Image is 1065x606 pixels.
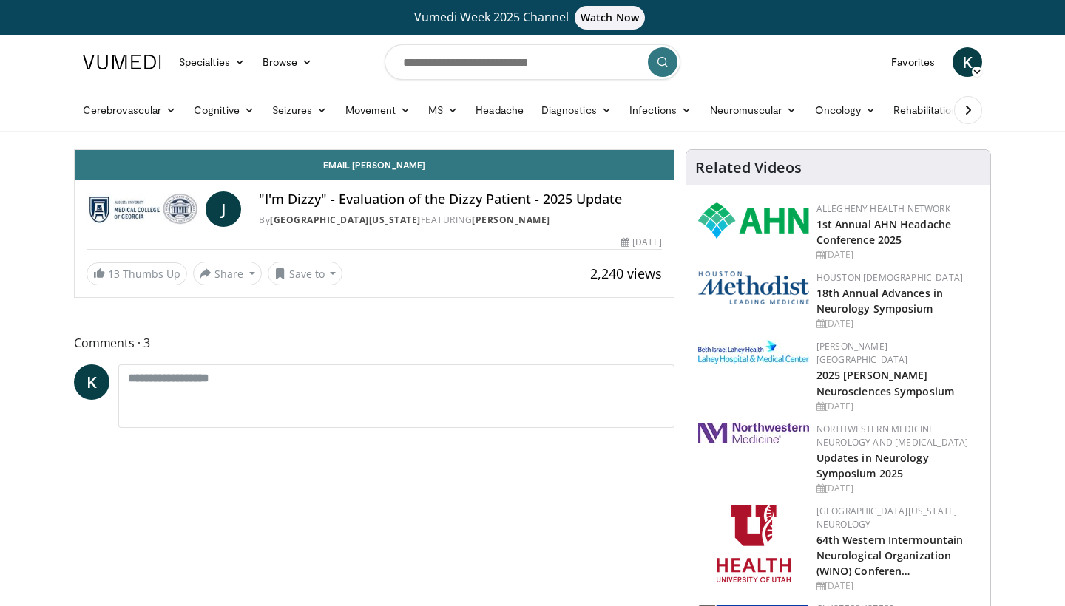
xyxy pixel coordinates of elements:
div: [DATE] [816,248,978,262]
input: Search topics, interventions [385,44,680,80]
a: Seizures [263,95,337,125]
span: 13 [108,267,120,281]
a: 2025 [PERSON_NAME] Neurosciences Symposium [816,368,954,398]
a: Rehabilitation [885,95,966,125]
a: [PERSON_NAME][GEOGRAPHIC_DATA] [816,340,908,366]
a: Browse [254,47,322,77]
a: Infections [621,95,701,125]
button: Share [193,262,262,285]
a: K [74,364,109,400]
a: Updates in Neurology Symposium 2025 [816,451,929,480]
a: 13 Thumbs Up [87,262,187,285]
h4: "I'm Dizzy" - Evaluation of the Dizzy Patient - 2025 Update [259,191,661,208]
span: Vumedi Week 2025 Channel [414,9,651,25]
a: MS [419,95,467,125]
a: Cerebrovascular [74,95,185,125]
a: Vumedi Week 2025 ChannelWatch Now [85,6,980,30]
img: Medical College of Georgia - Augusta University [87,191,200,227]
a: 1st Annual AHN Headache Conference 2025 [816,217,951,247]
img: VuMedi Logo [83,55,161,69]
span: Comments 3 [74,333,674,353]
a: Favorites [882,47,944,77]
a: [GEOGRAPHIC_DATA][US_STATE] [270,214,421,226]
a: Oncology [806,95,885,125]
a: Northwestern Medicine Neurology and [MEDICAL_DATA] [816,423,969,449]
h4: Related Videos [695,159,802,177]
div: [DATE] [816,579,978,593]
span: 2,240 views [590,265,662,282]
button: Save to [268,262,343,285]
div: [DATE] [816,482,978,495]
a: Cognitive [185,95,263,125]
a: Neuromuscular [701,95,806,125]
a: K [953,47,982,77]
img: e7977282-282c-4444-820d-7cc2733560fd.jpg.150x105_q85_autocrop_double_scale_upscale_version-0.2.jpg [698,340,809,364]
a: 64th Western Intermountain Neurological Organization (WINO) Conferen… [816,533,964,578]
div: [DATE] [816,400,978,413]
div: [DATE] [816,317,978,330]
a: Headache [467,95,532,125]
a: Houston [DEMOGRAPHIC_DATA] [816,271,963,284]
div: [DATE] [621,236,661,249]
a: 18th Annual Advances in Neurology Symposium [816,286,943,316]
img: 5e4488cc-e109-4a4e-9fd9-73bb9237ee91.png.150x105_q85_autocrop_double_scale_upscale_version-0.2.png [698,271,809,304]
img: 2a462fb6-9365-492a-ac79-3166a6f924d8.png.150x105_q85_autocrop_double_scale_upscale_version-0.2.jpg [698,423,809,443]
a: Diagnostics [532,95,621,125]
a: Email [PERSON_NAME] [75,150,674,180]
a: [GEOGRAPHIC_DATA][US_STATE] Neurology [816,505,958,531]
img: 628ffacf-ddeb-4409-8647-b4d1102df243.png.150x105_q85_autocrop_double_scale_upscale_version-0.2.png [698,202,809,239]
a: Movement [337,95,420,125]
img: f6362829-b0a3-407d-a044-59546adfd345.png.150x105_q85_autocrop_double_scale_upscale_version-0.2.png [717,505,791,582]
div: By FEATURING [259,214,661,227]
a: [PERSON_NAME] [472,214,550,226]
span: Watch Now [575,6,645,30]
a: J [206,191,241,227]
a: Allegheny Health Network [816,202,950,215]
a: Specialties [170,47,254,77]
